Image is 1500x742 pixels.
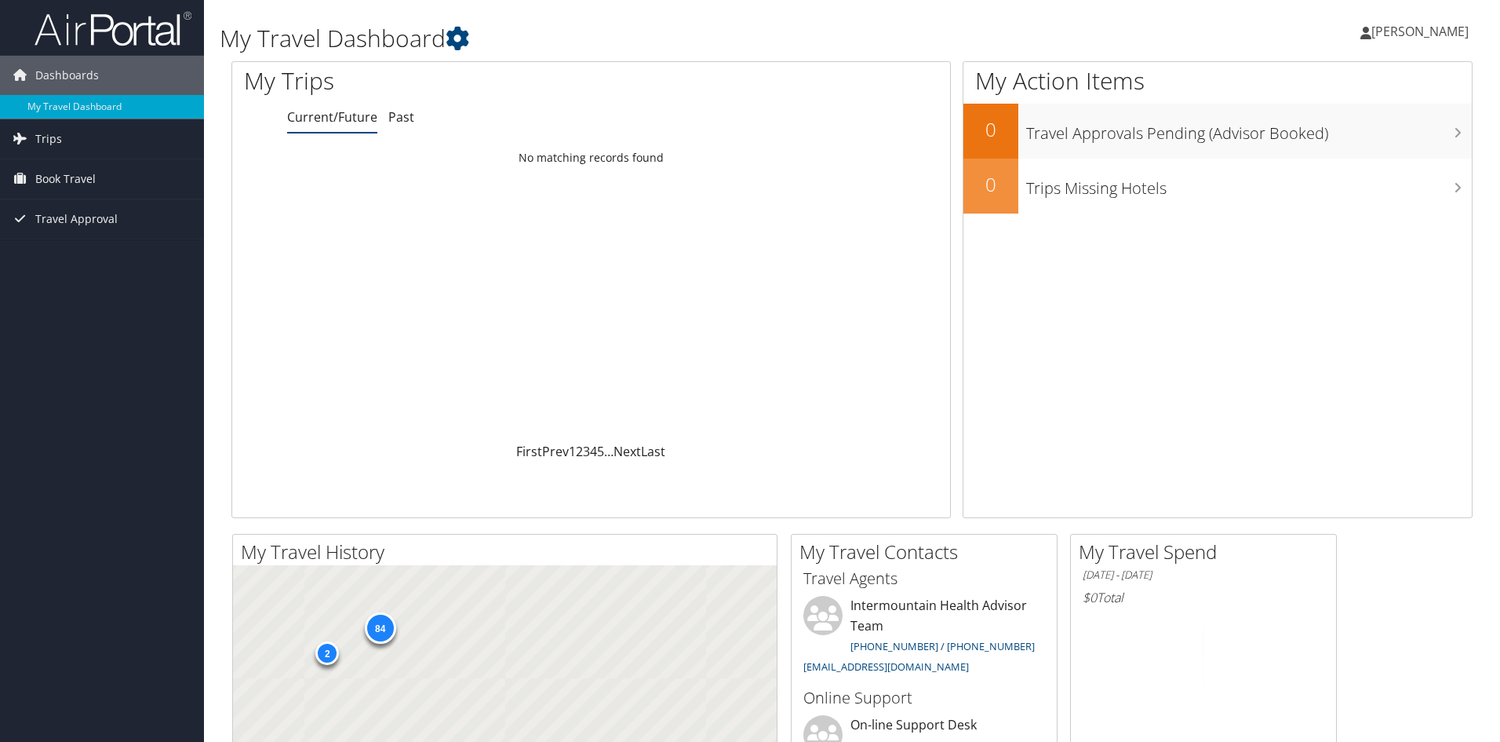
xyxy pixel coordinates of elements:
[232,144,950,172] td: No matching records found
[35,56,99,95] span: Dashboards
[963,64,1472,97] h1: My Action Items
[364,612,395,644] div: 84
[803,687,1045,709] h3: Online Support
[597,443,604,460] a: 5
[35,10,191,47] img: airportal-logo.png
[220,22,1063,55] h1: My Travel Dashboard
[35,159,96,199] span: Book Travel
[1371,23,1469,40] span: [PERSON_NAME]
[35,119,62,159] span: Trips
[803,660,969,674] a: [EMAIL_ADDRESS][DOMAIN_NAME]
[604,443,613,460] span: …
[388,108,414,126] a: Past
[244,64,639,97] h1: My Trips
[963,171,1018,198] h2: 0
[799,539,1057,565] h2: My Travel Contacts
[641,443,665,460] a: Last
[1079,539,1336,565] h2: My Travel Spend
[315,641,339,665] div: 2
[35,199,118,239] span: Travel Approval
[963,159,1472,214] a: 0Trips Missing Hotels
[1083,589,1097,606] span: $0
[1360,8,1484,55] a: [PERSON_NAME]
[287,108,377,126] a: Current/Future
[1083,568,1324,583] h6: [DATE] - [DATE]
[1083,589,1324,606] h6: Total
[569,443,576,460] a: 1
[613,443,641,460] a: Next
[542,443,569,460] a: Prev
[963,116,1018,143] h2: 0
[1026,170,1472,199] h3: Trips Missing Hotels
[576,443,583,460] a: 2
[516,443,542,460] a: First
[796,596,1053,680] li: Intermountain Health Advisor Team
[583,443,590,460] a: 3
[803,568,1045,590] h3: Travel Agents
[850,639,1035,653] a: [PHONE_NUMBER] / [PHONE_NUMBER]
[241,539,777,565] h2: My Travel History
[590,443,597,460] a: 4
[1026,115,1472,144] h3: Travel Approvals Pending (Advisor Booked)
[963,104,1472,159] a: 0Travel Approvals Pending (Advisor Booked)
